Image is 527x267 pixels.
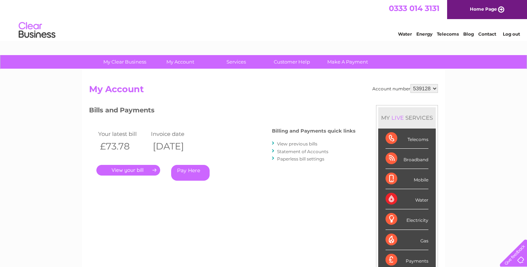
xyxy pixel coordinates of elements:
a: Log out [503,31,520,37]
a: Paperless bill settings [277,156,324,162]
h4: Billing and Payments quick links [272,128,355,134]
img: logo.png [18,19,56,42]
a: My Account [150,55,211,69]
div: Account number [372,84,438,93]
div: Electricity [386,209,428,230]
a: Statement of Accounts [277,149,328,154]
div: LIVE [390,114,405,121]
a: View previous bills [277,141,317,147]
a: Pay Here [171,165,210,181]
div: Broadband [386,149,428,169]
a: Telecoms [437,31,459,37]
div: Water [386,189,428,209]
th: [DATE] [149,139,202,154]
a: Energy [416,31,432,37]
a: Services [206,55,266,69]
div: Clear Business is a trading name of Verastar Limited (registered in [GEOGRAPHIC_DATA] No. 3667643... [91,4,437,36]
div: MY SERVICES [378,107,436,128]
div: Mobile [386,169,428,189]
a: . [96,165,160,176]
a: Contact [478,31,496,37]
div: Gas [386,230,428,250]
td: Your latest bill [96,129,149,139]
td: Invoice date [149,129,202,139]
a: 0333 014 3131 [389,4,439,13]
a: Blog [463,31,474,37]
a: Customer Help [262,55,322,69]
h2: My Account [89,84,438,98]
a: My Clear Business [95,55,155,69]
div: Telecoms [386,129,428,149]
th: £73.78 [96,139,149,154]
h3: Bills and Payments [89,105,355,118]
a: Water [398,31,412,37]
a: Make A Payment [317,55,378,69]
